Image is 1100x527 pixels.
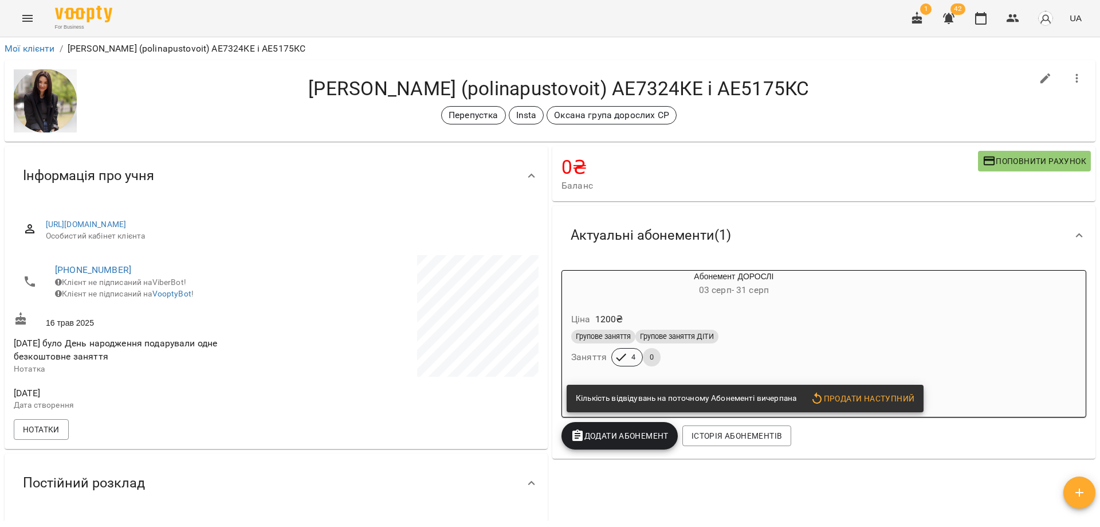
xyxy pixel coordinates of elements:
[682,425,791,446] button: Історія абонементів
[14,364,274,375] p: Нотатка
[635,331,718,342] span: Групове заняття ДІТИ
[55,278,186,287] span: Клієнт не підписаний на ViberBot!
[1065,7,1086,29] button: UA
[692,429,782,443] span: Історія абонементів
[576,388,796,409] div: Кількість відвідувань на поточному Абонементі вичерпана
[55,264,131,275] a: [PHONE_NUMBER]
[552,206,1095,265] div: Актуальні абонементи(1)
[571,429,669,443] span: Додати Абонемент
[554,108,669,122] p: Оксана група дорослих СР
[571,311,591,327] h6: Ціна
[571,227,731,244] span: Актуальні абонементи ( 1 )
[55,289,194,298] span: Клієнт не підписаний на !
[14,387,274,400] span: [DATE]
[11,310,276,331] div: 16 трав 2025
[983,154,1086,168] span: Поповнити рахунок
[68,42,306,56] p: [PERSON_NAME] (polinapustovoit) АЕ7324КЕ і АЕ5175КС
[810,392,914,405] span: Продати наступний
[595,313,623,326] p: 1200 ₴
[55,24,112,31] span: For Business
[5,42,1095,56] nav: breadcrumb
[441,106,505,124] div: Перепустка
[920,3,932,15] span: 1
[561,179,978,193] span: Баланс
[561,155,978,179] h4: 0 ₴
[509,106,544,124] div: Insta
[14,419,69,440] button: Нотатки
[86,77,1032,100] h4: [PERSON_NAME] (polinapustovoit) АЕ7324КЕ і АЕ5175КС
[5,454,548,513] div: Постійний розклад
[978,151,1091,171] button: Поповнити рахунок
[516,108,537,122] p: Insta
[60,42,63,56] li: /
[1070,12,1082,24] span: UA
[14,69,77,132] img: f58fb07fd7acddb79dbfac44b95593ca.jpg
[547,106,677,124] div: Оксана група дорослих СР
[561,422,678,450] button: Додати Абонемент
[152,289,191,298] a: VooptyBot
[643,352,661,362] span: 0
[23,167,154,185] span: Інформація про учня
[1038,10,1054,26] img: avatar_s.png
[562,271,906,298] div: Абонемент ДОРОСЛІ
[46,231,529,242] span: Особистий кабінет клієнта
[571,331,635,342] span: Групове заняття
[46,220,127,229] a: [URL][DOMAIN_NAME]
[14,400,274,411] p: Дата створення
[624,352,642,362] span: 4
[806,388,919,409] button: Продати наступний
[950,3,965,15] span: 42
[23,423,60,436] span: Нотатки
[55,6,112,22] img: Voopty Logo
[14,5,41,32] button: Menu
[571,349,607,365] h6: Заняття
[5,146,548,205] div: Інформація про учня
[14,338,217,362] span: [DATE] було День народження подарували одне безкоштовне заняття
[449,108,498,122] p: Перепустка
[5,43,55,54] a: Мої клієнти
[699,284,769,295] span: 03 серп - 31 серп
[562,271,906,380] button: Абонемент ДОРОСЛІ03 серп- 31 серпЦіна1200₴Групове заняттяГрупове заняття ДІТИЗаняття40
[23,474,145,492] span: Постійний розклад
